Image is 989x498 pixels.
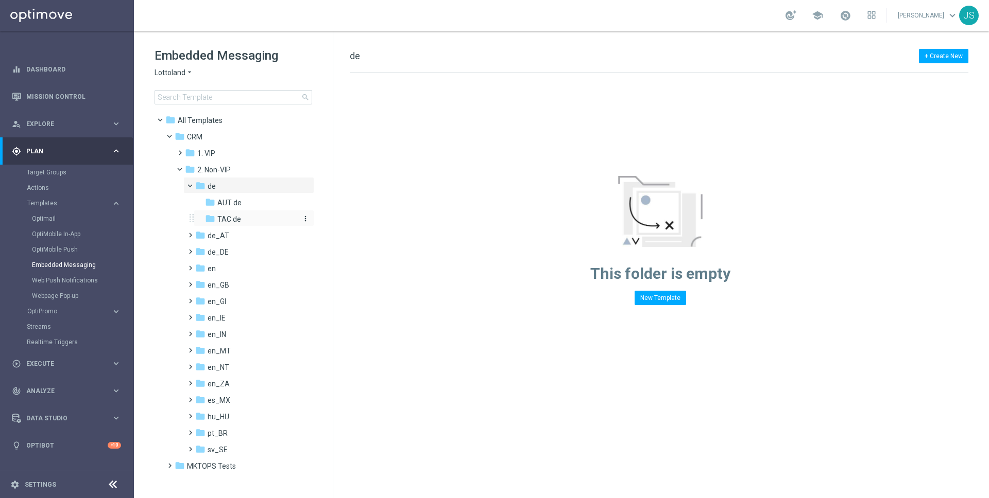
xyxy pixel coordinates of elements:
[155,68,185,78] span: Lottoland
[11,441,122,450] button: lightbulb Optibot +10
[635,291,686,305] button: New Template
[195,378,206,388] i: folder
[32,288,133,304] div: Webpage Pop-up
[26,148,111,154] span: Plan
[208,264,216,273] span: en
[27,319,133,334] div: Streams
[208,379,230,388] span: en_ZA
[590,264,730,282] span: This folder is empty
[27,199,122,207] div: Templates keyboard_arrow_right
[217,215,241,224] span: TAC de
[26,388,111,394] span: Analyze
[27,307,122,315] button: OptiPromo keyboard_arrow_right
[111,359,121,368] i: keyboard_arrow_right
[187,132,202,141] span: CRM
[165,115,176,125] i: folder
[26,121,111,127] span: Explore
[27,200,111,206] div: Templates
[111,146,121,156] i: keyboard_arrow_right
[32,276,107,284] a: Web Push Notifications
[26,432,108,459] a: Optibot
[12,119,111,129] div: Explore
[32,261,107,269] a: Embedded Messaging
[12,65,21,74] i: equalizer
[26,83,121,110] a: Mission Control
[27,308,111,314] div: OptiPromo
[208,412,229,421] span: hu_HU
[195,444,206,454] i: folder
[195,329,206,339] i: folder
[208,297,226,306] span: en_GI
[197,149,215,158] span: 1. VIP
[11,147,122,155] button: gps_fixed Plan keyboard_arrow_right
[195,246,206,257] i: folder
[195,345,206,355] i: folder
[26,415,111,421] span: Data Studio
[197,165,231,174] span: 2. Non-VIP
[208,313,226,323] span: en_IE
[27,338,107,346] a: Realtime Triggers
[108,442,121,449] div: +10
[11,387,122,395] div: track_changes Analyze keyboard_arrow_right
[32,292,107,300] a: Webpage Pop-up
[208,280,229,290] span: en_GB
[27,200,101,206] span: Templates
[217,198,242,207] span: AUT de
[12,147,111,156] div: Plan
[10,480,20,489] i: settings
[301,93,310,101] span: search
[25,482,56,488] a: Settings
[32,245,107,254] a: OptiMobile Push
[195,312,206,323] i: folder
[12,386,21,396] i: track_changes
[11,414,122,422] button: Data Studio keyboard_arrow_right
[11,360,122,368] button: play_circle_outline Execute keyboard_arrow_right
[155,68,194,78] button: Lottoland arrow_drop_down
[208,429,228,438] span: pt_BR
[208,445,228,454] span: sv_SE
[27,184,107,192] a: Actions
[208,182,216,191] span: de
[195,395,206,405] i: folder
[618,176,703,247] img: emptyStateManageTemplates.jpg
[11,65,122,74] div: equalizer Dashboard
[959,6,979,25] div: JS
[32,226,133,242] div: OptiMobile In-App
[195,230,206,240] i: folder
[205,197,215,207] i: folder
[27,168,107,176] a: Target Groups
[12,441,21,450] i: lightbulb
[812,10,823,21] span: school
[175,460,185,471] i: folder
[178,116,223,125] span: Templates
[205,214,215,224] i: folder
[11,120,122,128] button: person_search Explore keyboard_arrow_right
[27,180,133,195] div: Actions
[27,304,133,319] div: OptiPromo
[32,257,133,273] div: Embedded Messaging
[111,307,121,316] i: keyboard_arrow_right
[195,411,206,421] i: folder
[208,396,230,405] span: es_MX
[111,199,121,208] i: keyboard_arrow_right
[208,231,229,240] span: de_AT
[32,211,133,226] div: Optimail
[111,386,121,396] i: keyboard_arrow_right
[12,119,21,129] i: person_search
[27,334,133,350] div: Realtime Triggers
[12,359,111,368] div: Execute
[12,432,121,459] div: Optibot
[111,413,121,423] i: keyboard_arrow_right
[919,49,968,63] button: + Create New
[195,279,206,290] i: folder
[175,131,185,141] i: folder
[187,461,236,471] span: MKTOPS Tests
[27,323,107,331] a: Streams
[11,93,122,101] div: Mission Control
[299,214,310,224] button: more_vert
